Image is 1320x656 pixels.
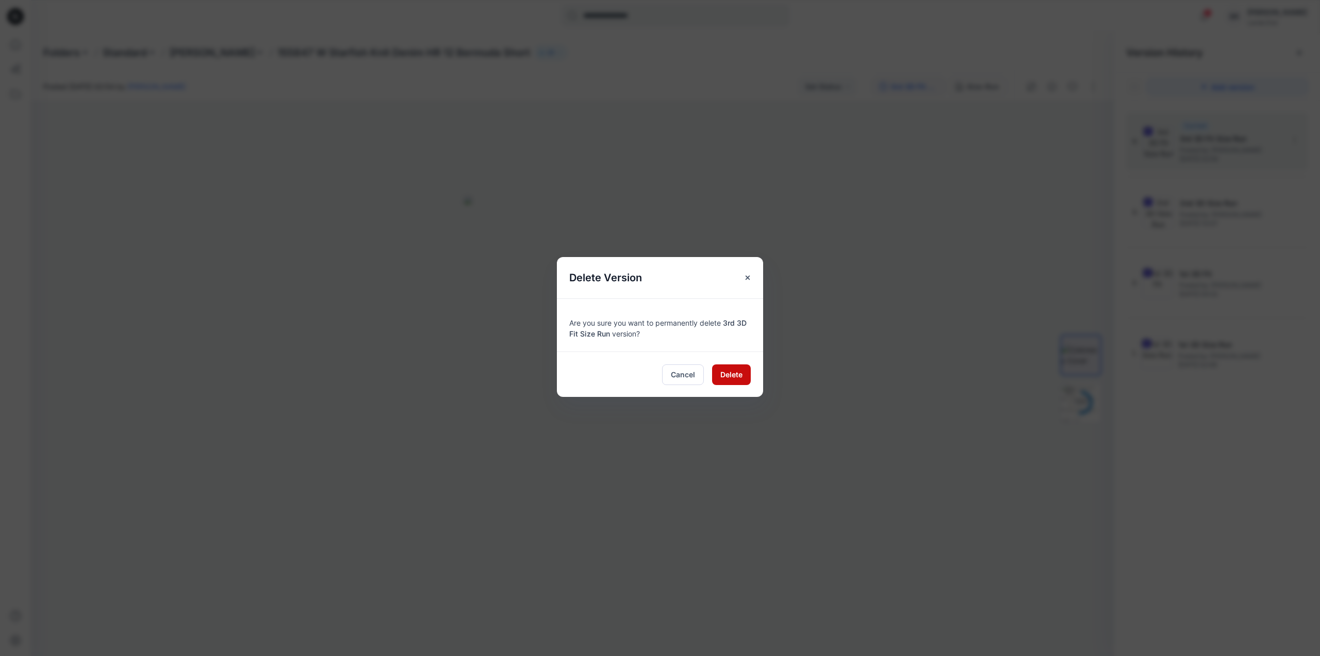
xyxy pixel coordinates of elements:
button: Delete [712,364,751,385]
div: Are you sure you want to permanently delete version? [569,311,751,339]
span: Delete [720,369,742,380]
h5: Delete Version [557,257,654,298]
button: Cancel [662,364,704,385]
span: Cancel [671,369,695,380]
button: Close [738,268,757,287]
